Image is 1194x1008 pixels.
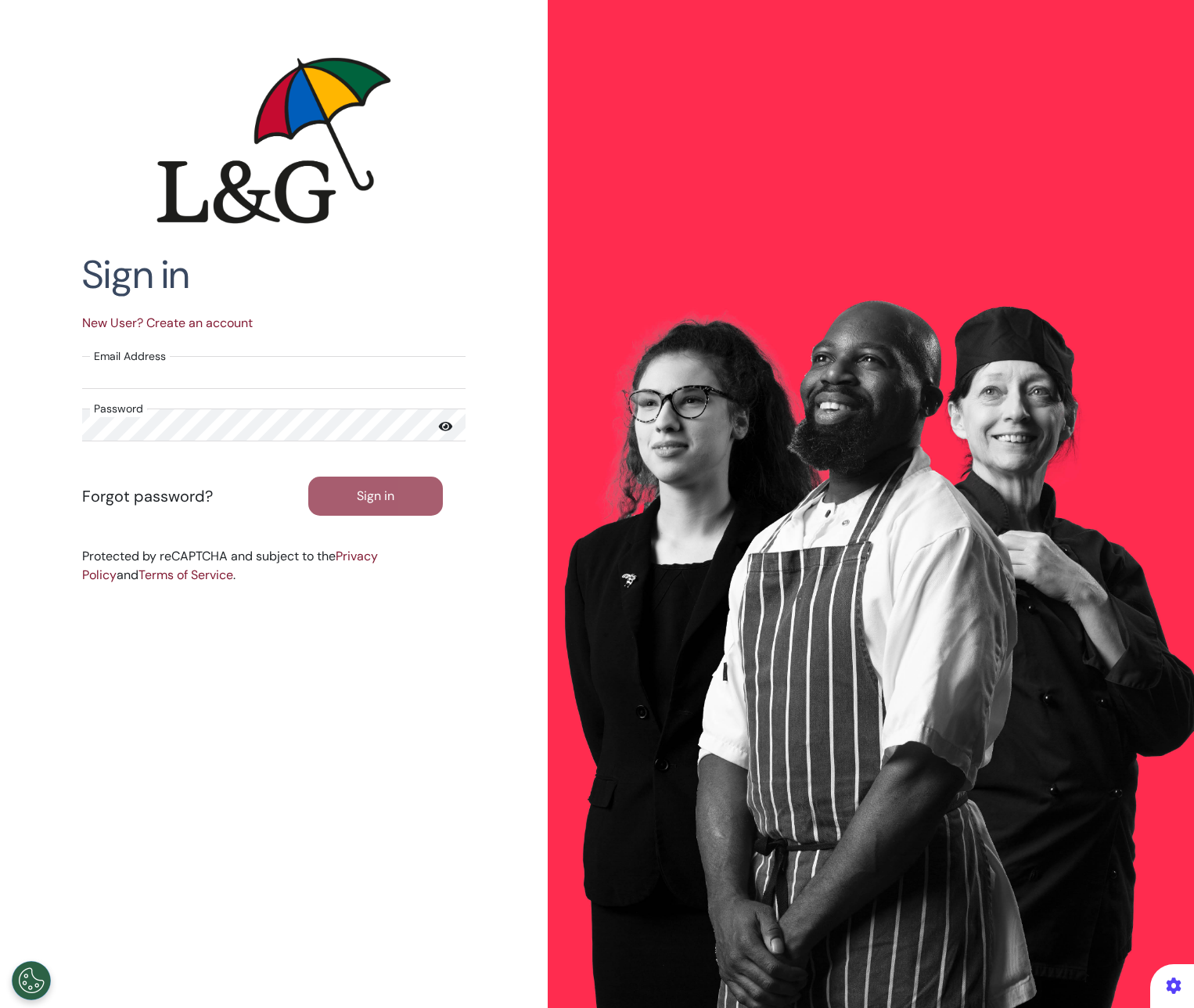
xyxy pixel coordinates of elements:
[12,961,51,1000] button: Open Preferences
[308,477,444,516] button: Sign in
[90,348,170,365] label: Email Address
[90,401,147,417] label: Password
[156,57,391,224] img: company logo
[82,486,213,506] span: Forgot password?
[82,315,253,331] span: New User? Create an account
[82,547,466,585] div: Protected by reCAPTCHA and subject to the and .
[82,251,466,298] h2: Sign in
[138,567,233,583] a: Terms of Service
